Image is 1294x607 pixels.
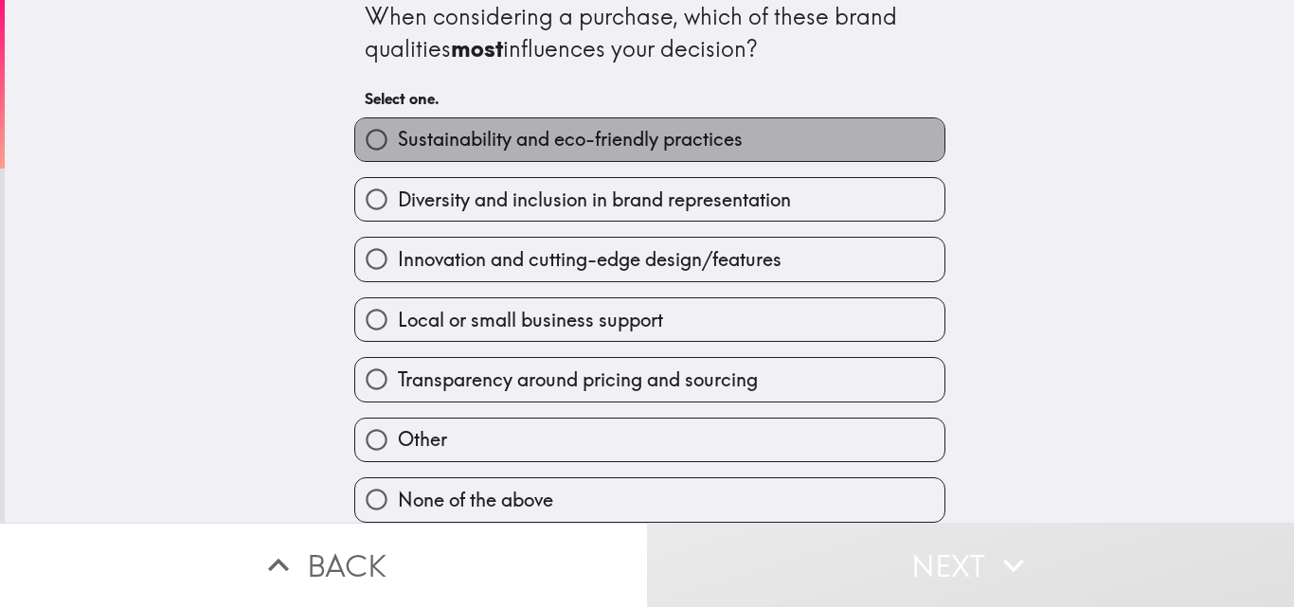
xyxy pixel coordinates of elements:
b: most [451,34,503,62]
button: Transparency around pricing and sourcing [355,358,944,401]
h6: Select one. [365,88,935,109]
button: Local or small business support [355,298,944,341]
span: Transparency around pricing and sourcing [398,366,758,393]
span: None of the above [398,487,553,513]
button: Innovation and cutting-edge design/features [355,238,944,280]
div: When considering a purchase, which of these brand qualities influences your decision? [365,1,935,64]
span: Innovation and cutting-edge design/features [398,246,782,273]
button: None of the above [355,478,944,521]
span: Sustainability and eco-friendly practices [398,126,743,152]
button: Other [355,419,944,461]
span: Diversity and inclusion in brand representation [398,187,791,213]
span: Other [398,426,447,453]
button: Sustainability and eco-friendly practices [355,118,944,161]
button: Next [647,523,1294,607]
span: Local or small business support [398,307,663,333]
button: Diversity and inclusion in brand representation [355,178,944,221]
